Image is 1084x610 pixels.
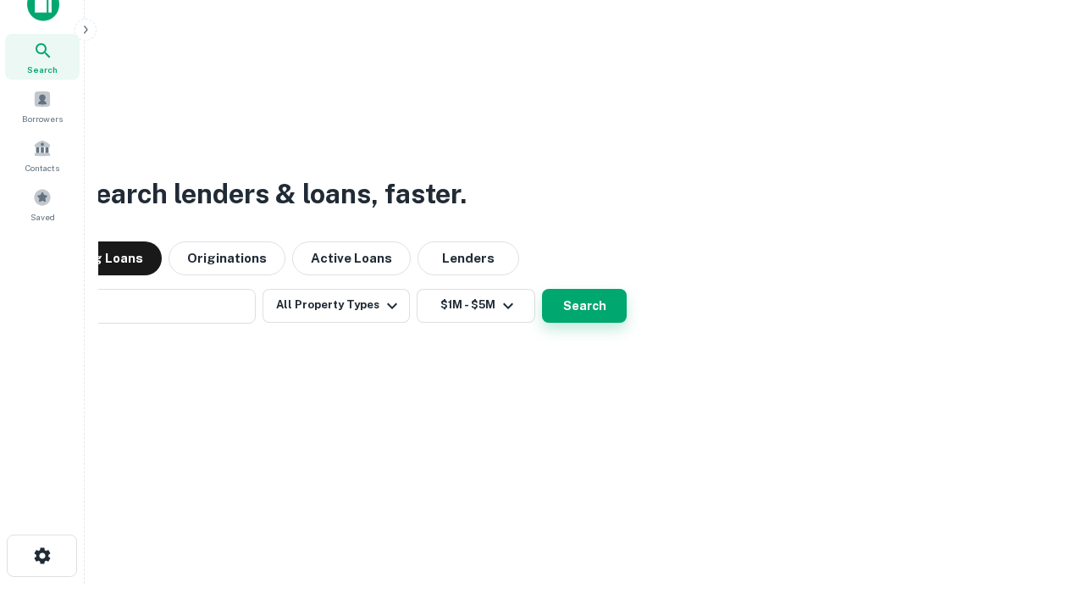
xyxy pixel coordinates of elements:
[5,132,80,178] a: Contacts
[22,112,63,125] span: Borrowers
[30,210,55,224] span: Saved
[77,174,467,214] h3: Search lenders & loans, faster.
[5,181,80,227] a: Saved
[25,161,59,175] span: Contacts
[263,289,410,323] button: All Property Types
[5,83,80,129] a: Borrowers
[5,34,80,80] a: Search
[542,289,627,323] button: Search
[169,241,285,275] button: Originations
[417,289,535,323] button: $1M - $5M
[999,474,1084,556] iframe: Chat Widget
[27,63,58,76] span: Search
[292,241,411,275] button: Active Loans
[418,241,519,275] button: Lenders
